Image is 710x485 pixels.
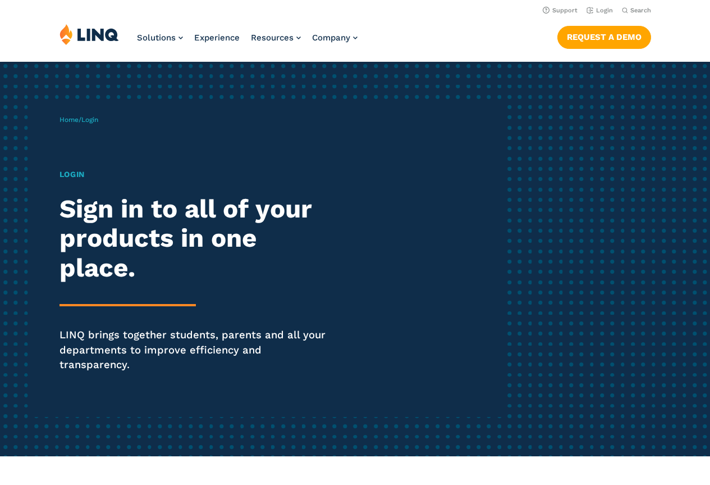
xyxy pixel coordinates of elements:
h2: Sign in to all of your products in one place. [59,194,333,283]
nav: Primary Navigation [137,24,358,61]
span: Login [81,116,98,124]
a: Solutions [137,33,183,43]
span: Resources [251,33,294,43]
img: LINQ | K‑12 Software [59,24,119,45]
a: Request a Demo [557,26,651,48]
span: Search [630,7,651,14]
h1: Login [59,169,333,180]
nav: Button Navigation [557,24,651,48]
a: Company [312,33,358,43]
span: / [59,116,98,124]
span: Company [312,33,350,43]
p: LINQ brings together students, parents and all your departments to improve efficiency and transpa... [59,328,333,372]
a: Home [59,116,79,124]
a: Resources [251,33,301,43]
a: Support [543,7,578,14]
button: Open Search Bar [622,6,651,15]
a: Login [587,7,613,14]
a: Experience [194,33,240,43]
span: Solutions [137,33,176,43]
